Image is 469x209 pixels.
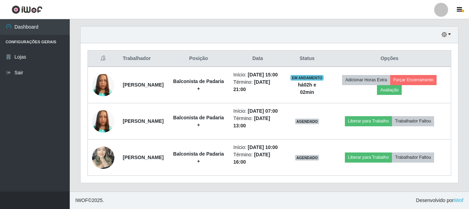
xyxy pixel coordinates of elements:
[233,115,282,129] li: Término:
[229,51,286,67] th: Data
[233,144,282,151] li: Início:
[75,197,88,203] span: IWOF
[416,197,463,204] span: Desenvolvido por
[345,116,392,126] button: Liberar para Trabalho
[173,115,224,128] strong: Balconista de Padaria +
[390,75,437,85] button: Forçar Encerramento
[342,75,390,85] button: Adicionar Horas Extra
[233,107,282,115] li: Início:
[392,152,434,162] button: Trabalhador Faltou
[119,51,168,67] th: Trabalhador
[248,144,278,150] time: [DATE] 10:00
[123,155,164,160] strong: [PERSON_NAME]
[298,82,316,95] strong: há 02 h e 02 min
[295,119,319,124] span: AGENDADO
[286,51,328,67] th: Status
[345,152,392,162] button: Liberar para Trabalho
[295,155,319,161] span: AGENDADO
[12,5,43,14] img: CoreUI Logo
[248,108,278,114] time: [DATE] 07:00
[328,51,451,67] th: Opções
[454,197,463,203] a: iWof
[392,116,434,126] button: Trabalhador Faltou
[173,79,224,91] strong: Balconista de Padaria +
[377,85,402,95] button: Avaliação
[233,71,282,79] li: Início:
[248,72,278,77] time: [DATE] 15:00
[290,75,324,81] span: EM ANDAMENTO
[233,151,282,166] li: Término:
[168,51,229,67] th: Posição
[123,82,164,88] strong: [PERSON_NAME]
[92,65,114,105] img: 1753114982332.jpeg
[92,102,114,141] img: 1753114982332.jpeg
[92,143,114,172] img: 1743001301270.jpeg
[75,197,104,204] span: © 2025 .
[123,118,164,124] strong: [PERSON_NAME]
[173,151,224,164] strong: Balconista de Padaria +
[233,79,282,93] li: Término:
